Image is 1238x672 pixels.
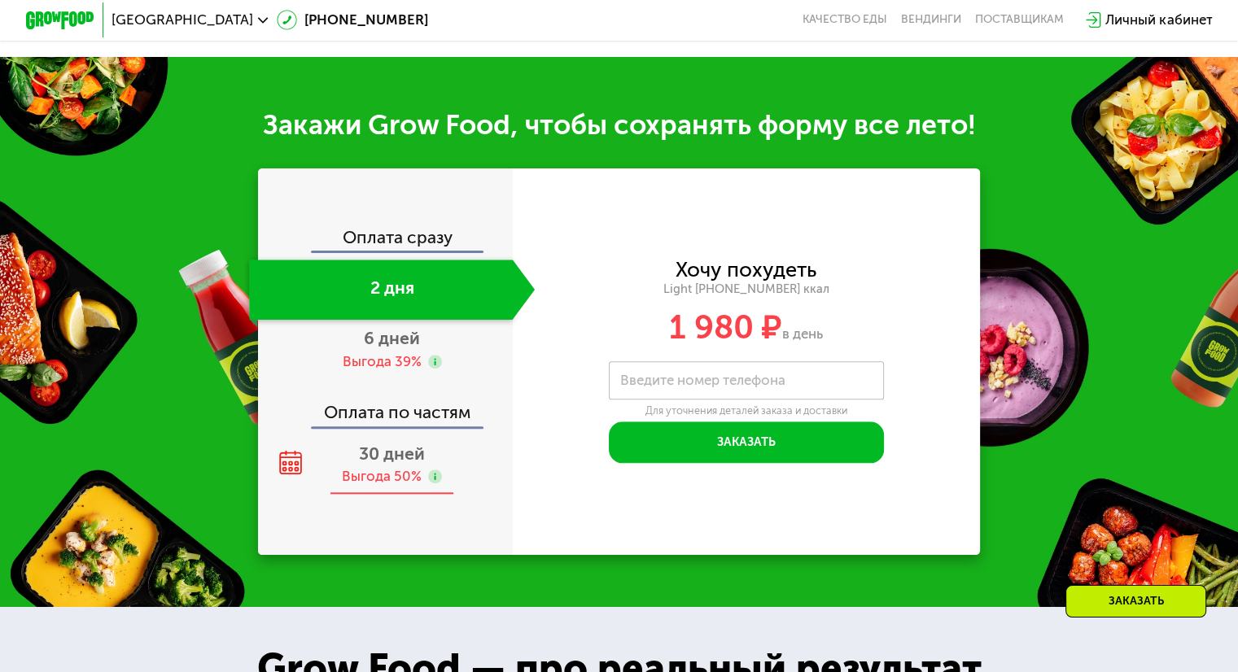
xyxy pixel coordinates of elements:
[1105,10,1212,30] div: Личный кабинет
[901,13,961,27] a: Вендинги
[260,229,513,251] div: Оплата сразу
[803,13,887,27] a: Качество еды
[513,281,981,297] div: Light [PHONE_NUMBER] ккал
[359,443,425,464] span: 30 дней
[620,376,785,386] label: Введите номер телефона
[609,404,884,417] div: Для уточнения деталей заказа и доставки
[342,467,422,486] div: Выгода 50%
[364,328,420,348] span: 6 дней
[782,325,823,342] span: в день
[277,10,428,30] a: [PHONE_NUMBER]
[975,13,1064,27] div: поставщикам
[676,260,816,279] div: Хочу похудеть
[260,386,513,426] div: Оплата по частям
[342,352,421,371] div: Выгода 39%
[112,13,253,27] span: [GEOGRAPHIC_DATA]
[669,308,782,347] span: 1 980 ₽
[609,421,884,463] button: Заказать
[1065,585,1206,617] div: Заказать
